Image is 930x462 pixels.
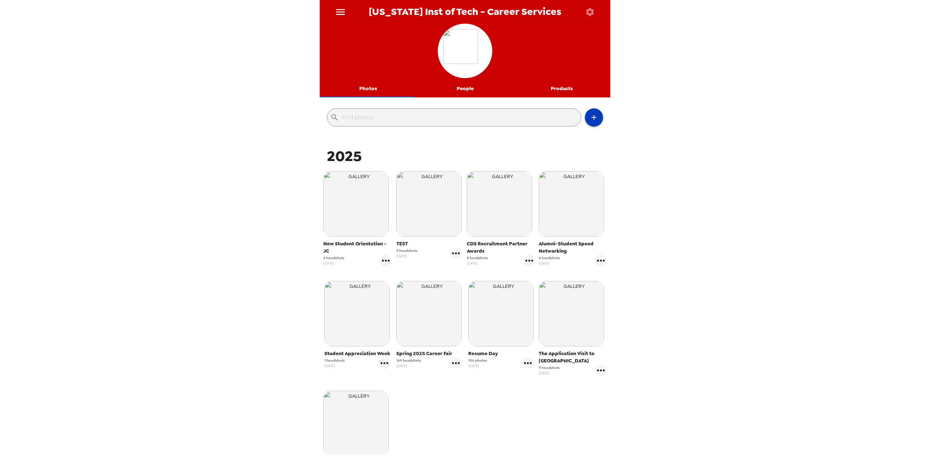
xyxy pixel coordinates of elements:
[468,363,487,369] span: [DATE]
[323,240,392,255] span: New Student Orientation - JC
[324,363,345,369] span: [DATE]
[539,365,560,370] span: 9 headshots
[443,29,487,73] img: org logo
[379,357,390,369] button: gallery menu
[396,253,417,259] span: [DATE]
[323,171,389,237] img: gallery
[450,357,462,369] button: gallery menu
[595,365,607,376] button: gallery menu
[323,255,344,261] span: 8 headshots
[396,281,462,346] img: gallery
[324,358,345,363] span: 1 headshots
[450,248,462,259] button: gallery menu
[522,357,534,369] button: gallery menu
[327,146,362,166] span: 2025
[396,171,462,237] img: gallery
[323,391,389,456] img: gallery
[467,171,532,237] img: gallery
[539,350,607,365] span: The Application Visit to [GEOGRAPHIC_DATA]
[396,240,462,248] span: TEST
[380,255,392,266] button: gallery menu
[396,350,462,357] span: Spring 2025 Career Fair
[369,7,561,17] span: [US_STATE] Inst of Tech - Career Services
[513,80,610,97] button: Products
[539,171,604,237] img: gallery
[539,255,560,261] span: 4 headshots
[324,281,390,346] img: gallery
[468,358,487,363] span: 106 photos
[595,255,607,266] button: gallery menu
[467,240,535,255] span: CDS Recruitment Partner Awards
[467,261,488,266] span: [DATE]
[320,80,417,97] button: Photos
[539,261,560,266] span: [DATE]
[396,248,417,253] span: 9 headshots
[396,363,421,369] span: [DATE]
[523,255,535,266] button: gallery menu
[468,281,534,346] img: gallery
[539,281,604,346] img: gallery
[323,261,344,266] span: [DATE]
[396,358,421,363] span: 169 headshots
[467,255,488,261] span: 8 headshots
[417,80,514,97] button: People
[468,350,534,357] span: Resume Day
[539,370,560,376] span: [DATE]
[539,240,607,255] span: Alumni-Student Speed Networking
[324,350,390,357] span: Student Appreciation Week
[342,112,578,123] input: Find photos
